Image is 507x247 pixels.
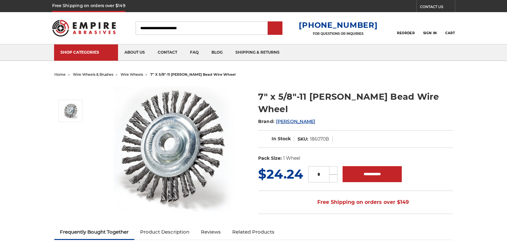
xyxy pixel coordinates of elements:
dd: 186070B [310,136,329,143]
img: Empire Abrasives [52,16,116,41]
a: home [54,72,66,77]
a: shipping & returns [229,44,286,61]
dt: Pack Size: [258,155,282,162]
a: Related Products [226,225,280,239]
input: Submit [269,22,281,35]
h1: 7" x 5/8"-11 [PERSON_NAME] Bead Wire Wheel [258,90,453,115]
a: wire wheels [121,72,143,77]
span: Sign In [423,31,437,35]
a: about us [118,44,151,61]
a: Reorder [397,21,415,35]
span: In Stock [272,136,291,142]
a: [PHONE_NUMBER] [299,20,377,30]
dt: SKU: [297,136,308,143]
p: FOR QUESTIONS OR INQUIRIES [299,32,377,36]
span: Brand: [258,119,275,124]
a: blog [205,44,229,61]
a: faq [184,44,205,61]
span: $24.24 [258,166,303,182]
span: 7" x 5/8"-11 [PERSON_NAME] bead wire wheel [150,72,235,77]
a: Frequently Bought Together [54,225,135,239]
span: Free Shipping on orders over $149 [302,196,409,209]
span: Reorder [397,31,415,35]
a: [PERSON_NAME] [276,119,315,124]
a: Product Description [134,225,195,239]
span: Cart [445,31,455,35]
img: 7" x 5/8"-11 Stringer Bead Wire Wheel [109,84,237,212]
a: Reviews [195,225,226,239]
a: wire wheels & brushes [73,72,113,77]
a: Cart [445,21,455,35]
img: 7" x 5/8"-11 Stringer Bead Wire Wheel [63,103,79,119]
a: contact [151,44,184,61]
a: CONTACT US [420,3,455,12]
div: SHOP CATEGORIES [60,50,112,55]
dd: 1 Wheel [283,155,300,162]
